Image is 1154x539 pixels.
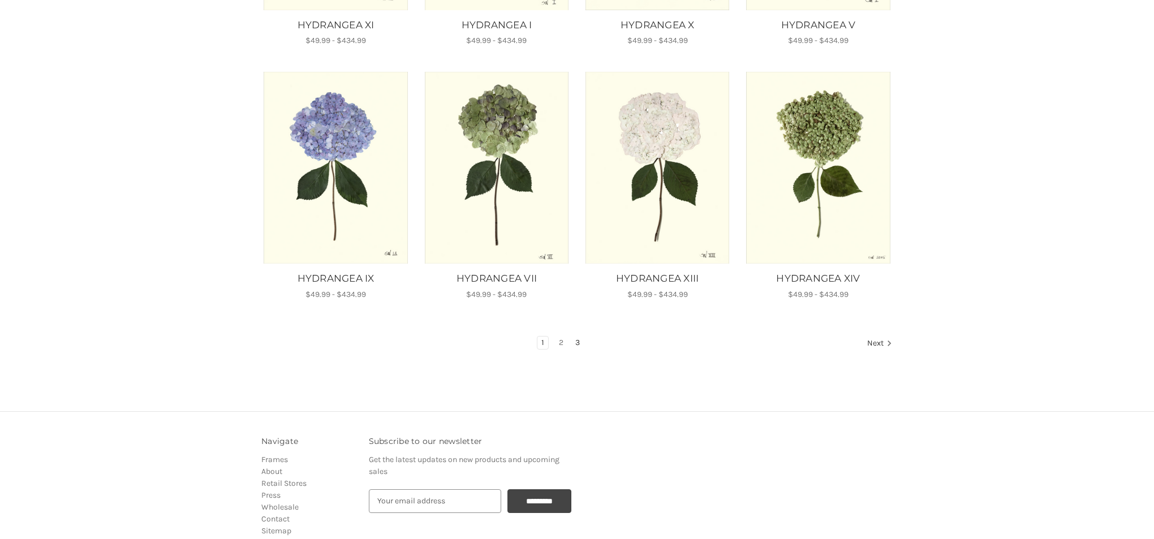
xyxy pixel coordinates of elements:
[305,290,366,299] span: $49.99 - $434.99
[369,454,571,477] p: Get the latest updates on new products and upcoming sales
[369,435,571,447] h3: Subscribe to our newsletter
[746,72,891,264] img: Unframed
[305,36,366,45] span: $49.99 - $434.99
[261,435,357,447] h3: Navigate
[422,18,571,33] a: HYDRANGEA I, Price range from $49.99 to $434.99
[263,72,408,264] img: Unframed
[424,72,569,264] img: Unframed
[583,18,732,33] a: HYDRANGEA X, Price range from $49.99 to $434.99
[788,36,849,45] span: $49.99 - $434.99
[424,72,569,264] a: HYDRANGEA VII, Price range from $49.99 to $434.99
[585,72,730,264] a: HYDRANGEA XIII, Price range from $49.99 to $434.99
[466,36,527,45] span: $49.99 - $434.99
[263,72,408,264] a: HYDRANGEA IX, Price range from $49.99 to $434.99
[261,490,281,500] a: Press
[466,290,527,299] span: $49.99 - $434.99
[744,18,893,33] a: HYDRANGEA V, Price range from $49.99 to $434.99
[863,337,892,351] a: Next
[261,467,282,476] a: About
[422,271,571,286] a: HYDRANGEA VII, Price range from $49.99 to $434.99
[369,489,501,513] input: Your email address
[746,72,891,264] a: HYDRANGEA XIV, Price range from $49.99 to $434.99
[627,290,688,299] span: $49.99 - $434.99
[261,478,307,488] a: Retail Stores
[788,290,849,299] span: $49.99 - $434.99
[261,18,410,33] a: HYDRANGEA XI, Price range from $49.99 to $434.99
[537,337,548,349] a: Page 1 of 3
[261,336,893,352] nav: pagination
[261,455,288,464] a: Frames
[583,271,732,286] a: HYDRANGEA XIII, Price range from $49.99 to $434.99
[261,526,291,536] a: Sitemap
[744,271,893,286] a: HYDRANGEA XIV, Price range from $49.99 to $434.99
[627,36,688,45] span: $49.99 - $434.99
[571,337,584,349] a: Page 3 of 3
[555,337,567,349] a: Page 2 of 3
[585,72,730,264] img: Unframed
[261,514,290,524] a: Contact
[261,271,410,286] a: HYDRANGEA IX, Price range from $49.99 to $434.99
[261,502,299,512] a: Wholesale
